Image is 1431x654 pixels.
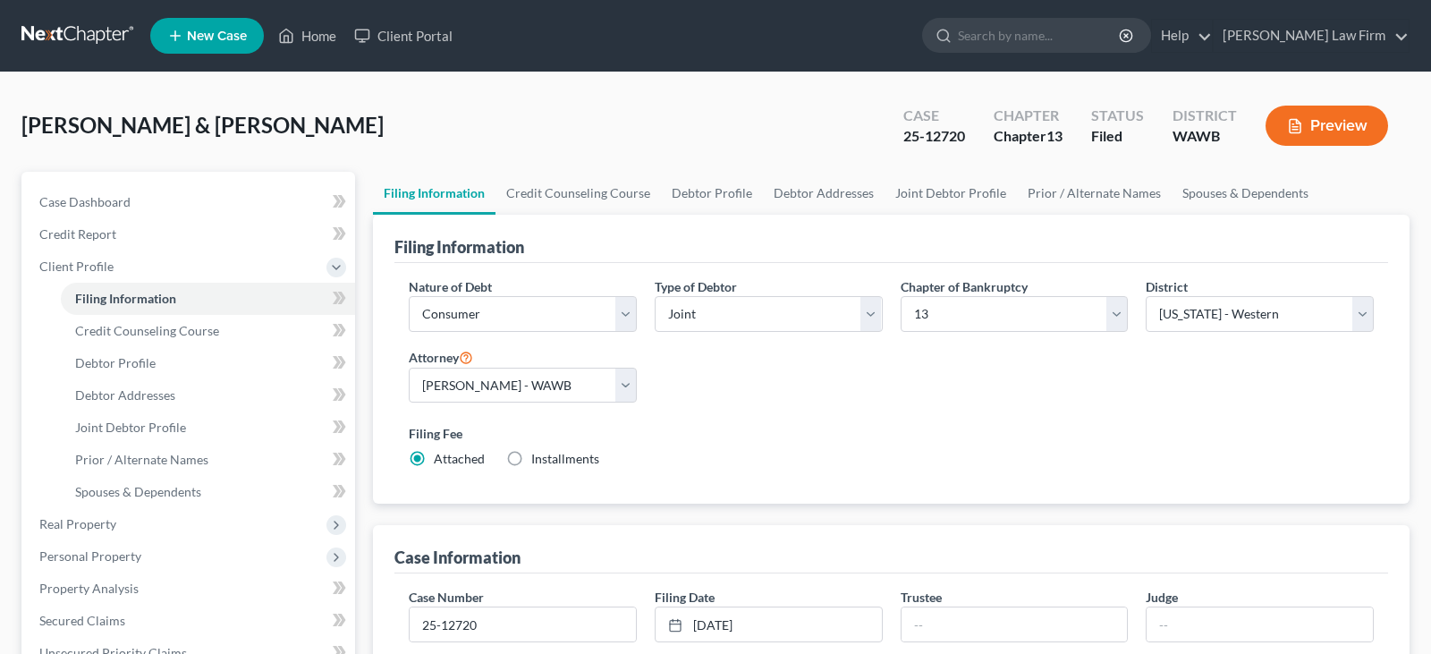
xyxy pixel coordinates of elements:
a: Filing Information [373,172,495,215]
span: Personal Property [39,548,141,564]
label: Trustee [901,588,942,607]
a: Joint Debtor Profile [61,412,355,444]
a: Credit Counseling Course [495,172,661,215]
a: Joint Debtor Profile [885,172,1017,215]
div: Filing Information [394,236,524,258]
div: Filed [1091,126,1144,147]
label: Attorney [409,346,473,368]
span: Debtor Profile [75,355,156,370]
a: Debtor Addresses [763,172,885,215]
div: Status [1091,106,1144,126]
span: Filing Information [75,291,176,306]
input: -- [1147,607,1373,641]
span: Case Dashboard [39,194,131,209]
a: [PERSON_NAME] Law Firm [1214,20,1409,52]
a: [DATE] [656,607,882,641]
a: Debtor Profile [61,347,355,379]
label: Chapter of Bankruptcy [901,277,1028,296]
button: Preview [1266,106,1388,146]
a: Help [1152,20,1212,52]
span: Real Property [39,516,116,531]
span: Property Analysis [39,581,139,596]
label: Filing Date [655,588,715,607]
span: Credit Counseling Course [75,323,219,338]
input: Enter case number... [410,607,636,641]
div: WAWB [1173,126,1237,147]
input: -- [902,607,1128,641]
label: Type of Debtor [655,277,737,296]
span: New Case [187,30,247,43]
a: Home [269,20,345,52]
a: Debtor Profile [661,172,763,215]
label: Filing Fee [409,424,1374,443]
div: 25-12720 [903,126,965,147]
label: Case Number [409,588,484,607]
span: Credit Report [39,226,116,242]
span: Spouses & Dependents [75,484,201,499]
a: Client Portal [345,20,461,52]
label: Nature of Debt [409,277,492,296]
span: Attached [434,451,485,466]
span: Debtor Addresses [75,387,175,403]
label: District [1146,277,1188,296]
a: Spouses & Dependents [61,476,355,508]
a: Prior / Alternate Names [61,444,355,476]
a: Property Analysis [25,573,355,605]
a: Case Dashboard [25,186,355,218]
span: Secured Claims [39,613,125,628]
label: Judge [1146,588,1178,607]
span: Installments [531,451,599,466]
span: 13 [1046,127,1063,144]
span: Joint Debtor Profile [75,420,186,435]
span: Prior / Alternate Names [75,452,208,467]
a: Debtor Addresses [61,379,355,412]
a: Credit Counseling Course [61,315,355,347]
a: Filing Information [61,283,355,315]
div: Chapter [994,126,1063,147]
a: Credit Report [25,218,355,251]
input: Search by name... [958,19,1122,52]
a: Spouses & Dependents [1172,172,1319,215]
div: Chapter [994,106,1063,126]
a: Prior / Alternate Names [1017,172,1172,215]
div: Case Information [394,547,521,568]
a: Secured Claims [25,605,355,637]
span: [PERSON_NAME] & [PERSON_NAME] [21,112,384,138]
span: Client Profile [39,259,114,274]
div: Case [903,106,965,126]
div: District [1173,106,1237,126]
